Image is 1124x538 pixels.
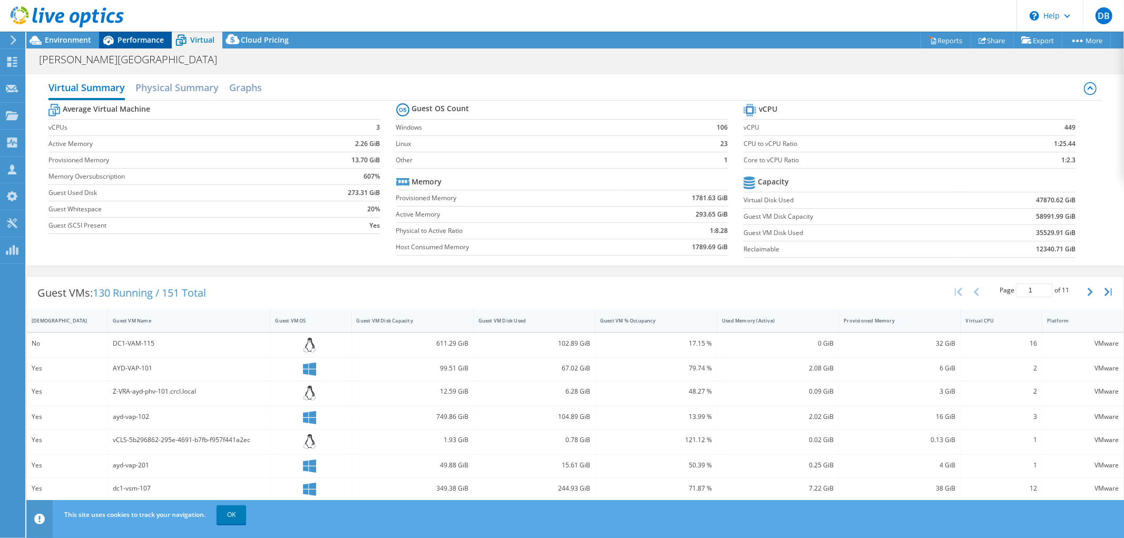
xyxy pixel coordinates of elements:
[600,386,712,397] div: 48.27 %
[478,459,590,471] div: 15.61 GiB
[190,35,214,45] span: Virtual
[966,386,1037,397] div: 2
[113,317,252,324] div: Guest VM Name
[1036,195,1076,206] b: 47870.62 GiB
[722,411,834,423] div: 2.02 GiB
[478,338,590,349] div: 102.89 GiB
[1064,122,1076,133] b: 449
[370,220,380,231] b: Yes
[692,242,728,252] b: 1789.69 GiB
[1047,363,1119,374] div: VMware
[1000,283,1069,297] span: Page of
[352,155,380,165] b: 13.70 GiB
[48,155,301,165] label: Provisioned Memory
[1047,338,1119,349] div: VMware
[32,411,103,423] div: Yes
[113,363,265,374] div: AYD-VAP-101
[710,226,728,236] b: 1:8.28
[966,363,1037,374] div: 2
[32,434,103,446] div: Yes
[48,122,301,133] label: vCPUs
[600,483,712,494] div: 71.87 %
[966,338,1037,349] div: 16
[32,483,103,494] div: Yes
[844,363,955,374] div: 6 GiB
[48,188,301,198] label: Guest Used Disk
[966,483,1037,494] div: 12
[27,277,217,309] div: Guest VMs:
[357,338,468,349] div: 611.29 GiB
[844,483,955,494] div: 38 GiB
[1036,211,1076,222] b: 58991.99 GiB
[1016,283,1053,297] input: jump to page
[744,139,988,149] label: CPU to vCPU Ratio
[32,317,90,324] div: [DEMOGRAPHIC_DATA]
[600,317,699,324] div: Guest VM % Occupancy
[844,386,955,397] div: 3 GiB
[1036,228,1076,238] b: 35529.91 GiB
[844,411,955,423] div: 16 GiB
[966,434,1037,446] div: 1
[1062,286,1069,295] span: 11
[348,188,380,198] b: 273.31 GiB
[357,363,468,374] div: 99.51 GiB
[113,411,265,423] div: ayd-vap-102
[744,195,961,206] label: Virtual Disk Used
[1061,155,1076,165] b: 1:2.3
[48,204,301,214] label: Guest Whitespace
[412,103,470,114] b: Guest OS Count
[412,177,442,187] b: Memory
[357,317,456,324] div: Guest VM Disk Capacity
[275,317,334,324] div: Guest VM OS
[724,155,728,165] b: 1
[844,338,955,349] div: 32 GiB
[32,338,103,349] div: No
[844,317,943,324] div: Provisioned Memory
[1047,317,1106,324] div: Platform
[396,155,685,165] label: Other
[396,122,685,133] label: Windows
[113,386,265,397] div: Z-VRA-ayd-phv-101.crcl.local
[600,411,712,423] div: 13.99 %
[744,228,961,238] label: Guest VM Disk Used
[368,204,380,214] b: 20%
[744,244,961,255] label: Reclaimable
[1054,139,1076,149] b: 1:25.44
[722,434,834,446] div: 0.02 GiB
[478,363,590,374] div: 67.02 GiB
[113,434,265,446] div: vCLS-5b296862-295e-4691-b7fb-f957f441a2ec
[844,434,955,446] div: 0.13 GiB
[396,209,624,220] label: Active Memory
[744,155,988,165] label: Core to vCPU Ratio
[722,363,834,374] div: 2.08 GiB
[357,386,468,397] div: 12.59 GiB
[966,459,1037,471] div: 1
[364,171,380,182] b: 607%
[32,459,103,471] div: Yes
[966,411,1037,423] div: 3
[1047,459,1119,471] div: VMware
[48,171,301,182] label: Memory Oversubscription
[478,483,590,494] div: 244.93 GiB
[396,193,624,203] label: Provisioned Memory
[696,209,728,220] b: 293.65 GiB
[971,32,1014,48] a: Share
[357,411,468,423] div: 749.86 GiB
[717,122,728,133] b: 106
[1047,434,1119,446] div: VMware
[722,459,834,471] div: 0.25 GiB
[63,104,150,114] b: Average Virtual Machine
[1030,11,1039,21] svg: \n
[744,211,961,222] label: Guest VM Disk Capacity
[692,193,728,203] b: 1781.63 GiB
[722,317,821,324] div: Used Memory (Active)
[722,386,834,397] div: 0.09 GiB
[844,459,955,471] div: 4 GiB
[722,338,834,349] div: 0 GiB
[64,510,206,519] span: This site uses cookies to track your navigation.
[113,483,265,494] div: dc1-vsm-107
[722,483,834,494] div: 7.22 GiB
[478,411,590,423] div: 104.89 GiB
[118,35,164,45] span: Performance
[396,226,624,236] label: Physical to Active Ratio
